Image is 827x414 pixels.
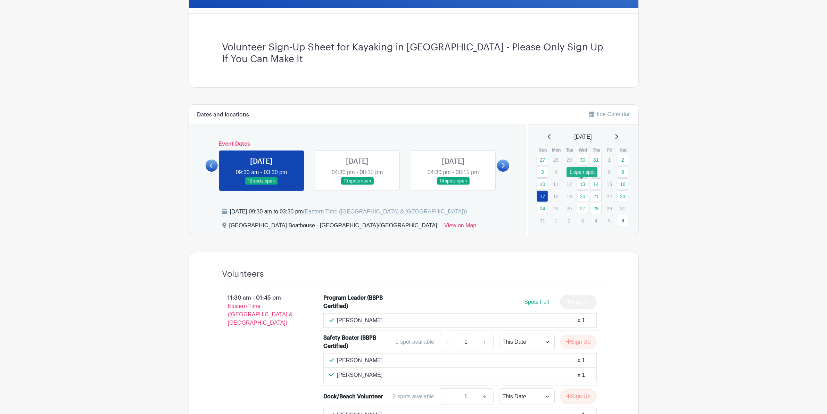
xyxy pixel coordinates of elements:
[567,167,597,177] div: 1 open spot
[396,338,434,346] div: 1 spot available
[577,178,588,190] a: 13
[550,215,562,226] p: 1
[617,203,628,214] p: 30
[617,178,628,190] a: 16
[537,203,548,214] a: 24
[590,154,602,165] a: 31
[222,269,264,279] h4: Volunteers
[222,42,605,65] h3: Volunteer Sign-Up Sheet for Kayaking in [GEOGRAPHIC_DATA] - Please Only Sign Up If You Can Make It
[323,294,383,310] div: Program Leader (BBPB Certified)
[197,112,249,118] h6: Dates and locations
[229,221,439,233] div: [GEOGRAPHIC_DATA] Boathouse - [GEOGRAPHIC_DATA]/[GEOGRAPHIC_DATA],
[230,208,467,216] div: [DATE] 09:30 am to 03:30 pm
[550,147,563,154] th: Mon
[604,154,615,165] p: 1
[617,166,628,178] a: 9
[337,356,383,365] p: [PERSON_NAME]
[323,334,383,350] div: Safety Boater (BBPB Certified)
[604,179,615,189] p: 15
[563,154,575,165] p: 29
[550,203,562,214] p: 25
[337,371,383,379] p: [PERSON_NAME]
[617,147,630,154] th: Sat
[537,166,548,178] a: 3
[590,215,602,226] p: 4
[537,178,548,190] a: 10
[577,215,588,226] p: 3
[228,295,293,326] span: - Eastern Time ([GEOGRAPHIC_DATA] & [GEOGRAPHIC_DATA])
[550,191,562,202] p: 18
[440,334,456,350] a: -
[563,191,575,202] p: 19
[303,209,467,214] span: (Eastern Time ([GEOGRAPHIC_DATA] & [GEOGRAPHIC_DATA]))
[560,335,597,349] button: Sign Up
[323,392,383,401] div: Dock/Beach Volunteer
[560,389,597,404] button: Sign Up
[563,167,575,177] p: 5
[563,203,575,214] p: 26
[563,147,577,154] th: Tue
[444,221,476,233] a: View on Map
[578,371,585,379] div: x 1
[440,388,456,405] a: -
[604,215,615,226] p: 5
[589,111,630,117] a: Hide Calendar
[590,147,603,154] th: Thu
[563,179,575,189] p: 12
[617,215,628,226] a: 6
[476,388,493,405] a: +
[550,167,562,177] p: 4
[537,190,548,202] a: 17
[577,190,588,202] a: 20
[617,154,628,165] a: 2
[590,203,602,214] a: 28
[337,316,383,325] p: [PERSON_NAME]
[577,147,590,154] th: Wed
[577,203,588,214] a: 27
[577,154,588,165] a: 30
[524,299,549,305] span: Spots Full
[563,215,575,226] p: 2
[393,392,434,401] div: 2 spots available
[617,190,628,202] a: 23
[536,147,550,154] th: Sun
[211,291,313,330] p: 11:30 am - 01:45 pm
[578,316,585,325] div: x 1
[550,154,562,165] p: 28
[603,147,617,154] th: Fri
[590,190,602,202] a: 21
[604,191,615,202] p: 22
[604,203,615,214] p: 29
[537,154,548,165] a: 27
[578,356,585,365] div: x 1
[476,334,493,350] a: +
[537,215,548,226] p: 31
[590,178,602,190] a: 14
[550,179,562,189] p: 11
[218,141,497,147] h6: Event Dates
[604,167,615,177] p: 8
[574,133,592,141] span: [DATE]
